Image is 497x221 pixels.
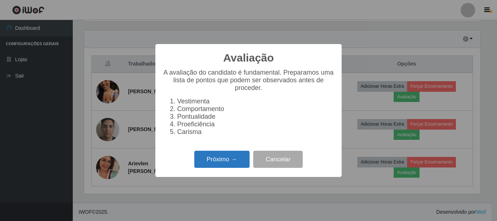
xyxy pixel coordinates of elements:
[177,113,334,121] li: Pontualidade
[253,151,303,168] button: Cancelar
[177,98,334,105] li: Vestimenta
[223,51,274,64] h2: Avaliação
[194,151,250,168] button: Próximo →
[177,105,334,113] li: Comportamento
[163,69,334,92] p: A avaliação do candidato é fundamental. Preparamos uma lista de pontos que podem ser observados a...
[177,121,334,128] li: Proeficiência
[177,128,334,136] li: Carisma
